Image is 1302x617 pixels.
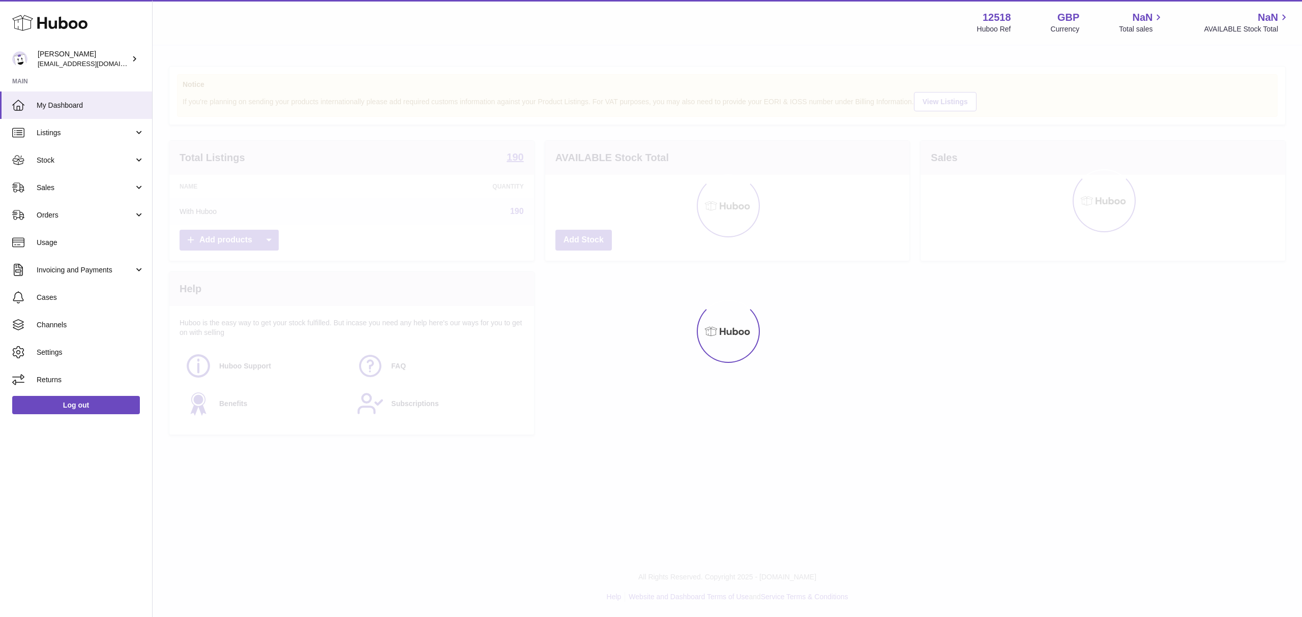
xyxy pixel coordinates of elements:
div: [PERSON_NAME] [38,49,129,69]
span: Invoicing and Payments [37,265,134,275]
span: Stock [37,156,134,165]
span: Usage [37,238,144,248]
span: My Dashboard [37,101,144,110]
span: Channels [37,320,144,330]
div: Currency [1051,24,1080,34]
div: Huboo Ref [977,24,1011,34]
span: AVAILABLE Stock Total [1204,24,1290,34]
span: Listings [37,128,134,138]
strong: 12518 [983,11,1011,24]
span: Total sales [1119,24,1164,34]
span: Cases [37,293,144,302]
a: NaN AVAILABLE Stock Total [1204,11,1290,34]
img: internalAdmin-12518@internal.huboo.com [12,51,27,67]
span: Settings [37,348,144,357]
span: NaN [1258,11,1278,24]
span: Orders [37,210,134,220]
span: Returns [37,375,144,385]
span: NaN [1132,11,1152,24]
span: [EMAIL_ADDRESS][DOMAIN_NAME] [38,59,150,68]
strong: GBP [1057,11,1079,24]
a: Log out [12,396,140,414]
span: Sales [37,183,134,193]
a: NaN Total sales [1119,11,1164,34]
